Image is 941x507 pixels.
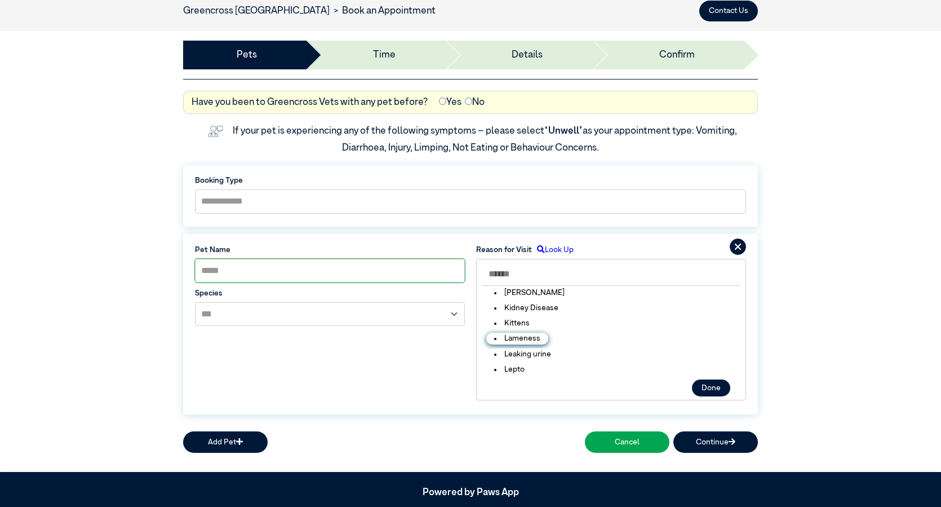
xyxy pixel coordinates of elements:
[183,487,758,499] h5: Powered by Paws App
[486,287,572,298] li: [PERSON_NAME]
[476,244,532,255] label: Reason for Visit
[195,288,465,299] label: Species
[195,244,465,255] label: Pet Name
[532,244,574,255] label: Look Up
[439,98,446,105] input: Yes
[585,431,669,452] button: Cancel
[233,126,739,153] label: If your pet is experiencing any of the following symptoms – please select as your appointment typ...
[183,6,330,16] a: Greencross [GEOGRAPHIC_DATA]
[692,380,730,396] button: Done
[195,175,746,186] label: Booking Type
[204,122,227,141] img: vet
[439,95,461,110] label: Yes
[486,318,538,329] li: Kittens
[673,431,758,452] button: Continue
[237,48,257,63] a: Pets
[486,302,566,314] li: Kidney Disease
[192,95,428,110] label: Have you been to Greencross Vets with any pet before?
[183,4,436,19] nav: breadcrumb
[486,364,532,375] li: Lepto
[183,431,268,452] button: Add Pet
[486,333,548,344] li: Lameness
[699,1,758,21] button: Contact Us
[465,95,485,110] label: No
[544,126,583,136] span: “Unwell”
[330,4,436,19] li: Book an Appointment
[486,349,559,360] li: Leaking urine
[465,98,472,105] input: No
